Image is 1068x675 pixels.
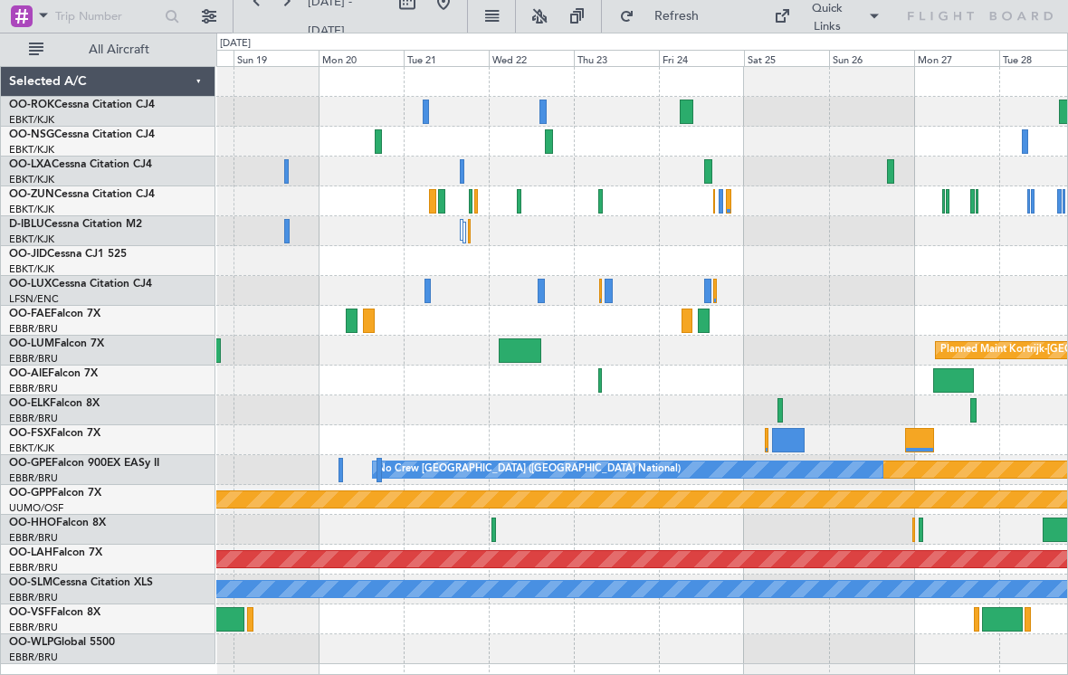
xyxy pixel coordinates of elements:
div: [DATE] [220,36,251,52]
span: OO-ROK [9,100,54,110]
div: Wed 22 [489,50,574,66]
span: Refresh [638,10,714,23]
span: D-IBLU [9,219,44,230]
a: OO-JIDCessna CJ1 525 [9,249,127,260]
a: EBBR/BRU [9,322,58,336]
a: EBKT/KJK [9,113,54,127]
div: No Crew [GEOGRAPHIC_DATA] ([GEOGRAPHIC_DATA] National) [377,456,681,483]
button: Refresh [611,2,720,31]
a: LFSN/ENC [9,292,59,306]
a: OO-ROKCessna Citation CJ4 [9,100,155,110]
a: OO-WLPGlobal 5500 [9,637,115,648]
a: OO-LAHFalcon 7X [9,547,102,558]
span: OO-HHO [9,518,56,528]
a: EBBR/BRU [9,382,58,395]
span: OO-FSX [9,428,51,439]
a: OO-FSXFalcon 7X [9,428,100,439]
a: EBKT/KJK [9,233,54,246]
span: OO-LUM [9,338,54,349]
span: OO-JID [9,249,47,260]
a: OO-HHOFalcon 8X [9,518,106,528]
button: All Aircraft [20,35,196,64]
a: EBBR/BRU [9,651,58,664]
a: EBBR/BRU [9,412,58,425]
a: EBBR/BRU [9,621,58,634]
a: OO-LUMFalcon 7X [9,338,104,349]
div: Fri 24 [659,50,744,66]
div: Sun 26 [829,50,914,66]
div: Mon 20 [319,50,404,66]
span: All Aircraft [47,43,191,56]
span: OO-LAH [9,547,52,558]
a: OO-GPEFalcon 900EX EASy II [9,458,159,469]
span: OO-LUX [9,279,52,290]
a: EBKT/KJK [9,262,54,276]
a: D-IBLUCessna Citation M2 [9,219,142,230]
span: OO-AIE [9,368,48,379]
a: EBKT/KJK [9,173,54,186]
span: OO-SLM [9,577,52,588]
a: EBKT/KJK [9,442,54,455]
div: Thu 23 [574,50,659,66]
a: EBKT/KJK [9,203,54,216]
div: Sun 19 [234,50,319,66]
a: OO-GPPFalcon 7X [9,488,101,499]
a: OO-LXACessna Citation CJ4 [9,159,152,170]
span: OO-WLP [9,637,53,648]
a: EBBR/BRU [9,561,58,575]
div: Mon 27 [914,50,999,66]
span: OO-VSF [9,607,51,618]
span: OO-GPE [9,458,52,469]
a: OO-NSGCessna Citation CJ4 [9,129,155,140]
span: OO-ELK [9,398,50,409]
span: OO-ZUN [9,189,54,200]
a: EBKT/KJK [9,143,54,157]
div: Sat 25 [744,50,829,66]
a: EBBR/BRU [9,352,58,366]
a: EBBR/BRU [9,531,58,545]
a: OO-VSFFalcon 8X [9,607,100,618]
div: Tue 21 [404,50,489,66]
a: OO-FAEFalcon 7X [9,309,100,319]
a: OO-LUXCessna Citation CJ4 [9,279,152,290]
span: OO-FAE [9,309,51,319]
button: Quick Links [765,2,890,31]
input: Trip Number [55,3,159,30]
a: EBBR/BRU [9,591,58,604]
a: OO-ELKFalcon 8X [9,398,100,409]
a: OO-SLMCessna Citation XLS [9,577,153,588]
a: UUMO/OSF [9,501,63,515]
span: OO-NSG [9,129,54,140]
a: EBBR/BRU [9,471,58,485]
a: OO-AIEFalcon 7X [9,368,98,379]
a: OO-ZUNCessna Citation CJ4 [9,189,155,200]
span: OO-GPP [9,488,52,499]
span: OO-LXA [9,159,52,170]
